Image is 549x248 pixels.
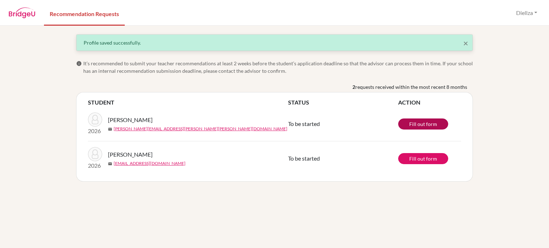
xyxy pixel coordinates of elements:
[398,98,461,107] th: ACTION
[88,127,102,135] p: 2026
[398,153,448,164] a: Fill out form
[88,98,288,107] th: STUDENT
[355,83,467,91] span: requests received within the most recent 8 months
[9,7,35,18] img: BridgeU logo
[88,147,102,161] img: Ozdemir, Ada
[44,1,125,26] a: Recommendation Requests
[513,6,540,20] button: Diellza
[288,120,320,127] span: To be started
[84,39,465,46] div: Profile saved successfully.
[352,83,355,91] b: 2
[114,126,287,132] a: [PERSON_NAME][EMAIL_ADDRESS][PERSON_NAME][PERSON_NAME][DOMAIN_NAME]
[108,162,112,166] span: mail
[463,39,468,47] button: Close
[76,61,82,66] span: info
[108,150,153,159] span: [PERSON_NAME]
[398,118,448,130] a: Fill out form
[88,161,102,170] p: 2026
[108,116,153,124] span: [PERSON_NAME]
[288,98,398,107] th: STATUS
[83,60,473,75] span: It’s recommended to submit your teacher recommendations at least 2 weeks before the student’s app...
[114,160,186,167] a: [EMAIL_ADDRESS][DOMAIN_NAME]
[108,127,112,131] span: mail
[88,112,102,127] img: Beqiri, Leona
[463,38,468,48] span: ×
[288,155,320,162] span: To be started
